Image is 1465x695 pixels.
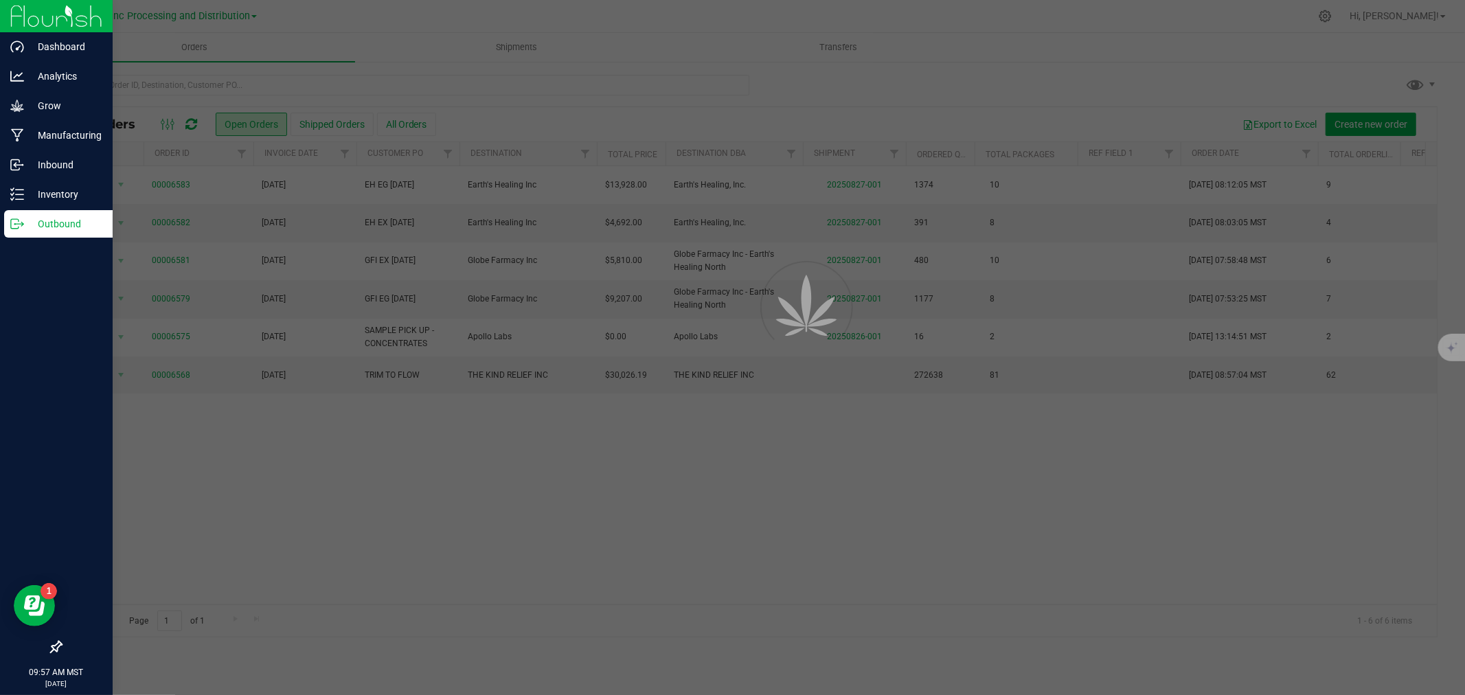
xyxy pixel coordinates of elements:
inline-svg: Manufacturing [10,128,24,142]
p: [DATE] [6,679,106,689]
p: 09:57 AM MST [6,666,106,679]
p: Inbound [24,157,106,173]
inline-svg: Analytics [10,69,24,83]
p: Grow [24,98,106,114]
p: Analytics [24,68,106,84]
inline-svg: Dashboard [10,40,24,54]
inline-svg: Inventory [10,187,24,201]
inline-svg: Grow [10,99,24,113]
iframe: Resource center unread badge [41,583,57,600]
iframe: Resource center [14,585,55,626]
p: Dashboard [24,38,106,55]
inline-svg: Inbound [10,158,24,172]
p: Outbound [24,216,106,232]
p: Inventory [24,186,106,203]
p: Manufacturing [24,127,106,144]
inline-svg: Outbound [10,217,24,231]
